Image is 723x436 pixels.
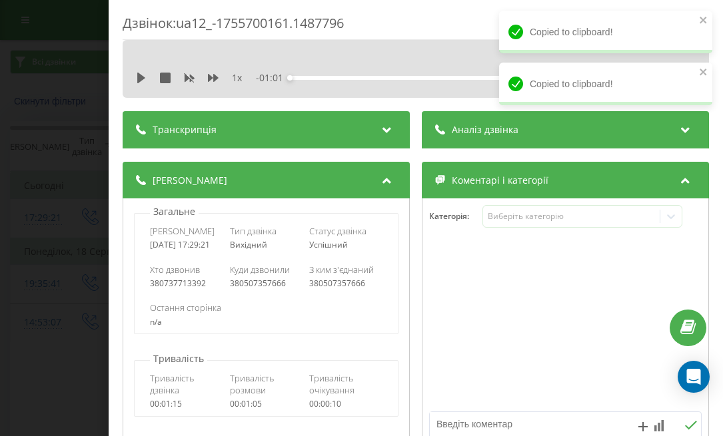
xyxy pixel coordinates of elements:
div: 00:01:05 [229,399,303,409]
span: [PERSON_NAME] [150,225,215,237]
span: Вихідний [229,239,267,250]
span: Успішний [309,239,348,250]
span: Тривалість дзвінка [150,372,223,396]
h4: Категорія : [429,212,482,221]
span: Тип дзвінка [229,225,276,237]
span: Остання сторінка [150,302,221,314]
div: 380507357666 [309,279,382,288]
div: 380507357666 [229,279,303,288]
div: 00:00:10 [309,399,382,409]
div: Copied to clipboard! [499,63,712,105]
div: Accessibility label [287,75,293,81]
div: Copied to clipboard! [499,11,712,53]
span: 1 x [232,71,242,85]
div: n/a [150,318,382,327]
p: Загальне [150,205,199,218]
div: Виберіть категорію [488,211,654,222]
span: - 01:01 [256,71,290,85]
button: close [699,15,708,27]
span: Транскрипція [153,123,217,136]
span: Куди дзвонили [229,264,289,276]
span: Тривалість розмови [229,372,303,396]
span: Хто дзвонив [150,264,200,276]
div: 00:01:15 [150,399,223,409]
span: Тривалість очікування [309,372,382,396]
p: Тривалість [150,352,207,365]
span: З ким з'єднаний [309,264,374,276]
span: Статус дзвінка [309,225,366,237]
span: [PERSON_NAME] [153,174,227,187]
div: Open Intercom Messenger [678,361,710,393]
span: Коментарі і категорії [452,174,548,187]
div: 380737713392 [150,279,223,288]
div: [DATE] 17:29:21 [150,240,223,250]
div: Дзвінок : ua12_-1755700161.1487796 [123,14,709,40]
button: close [699,67,708,79]
span: Аналіз дзвінка [452,123,518,136]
